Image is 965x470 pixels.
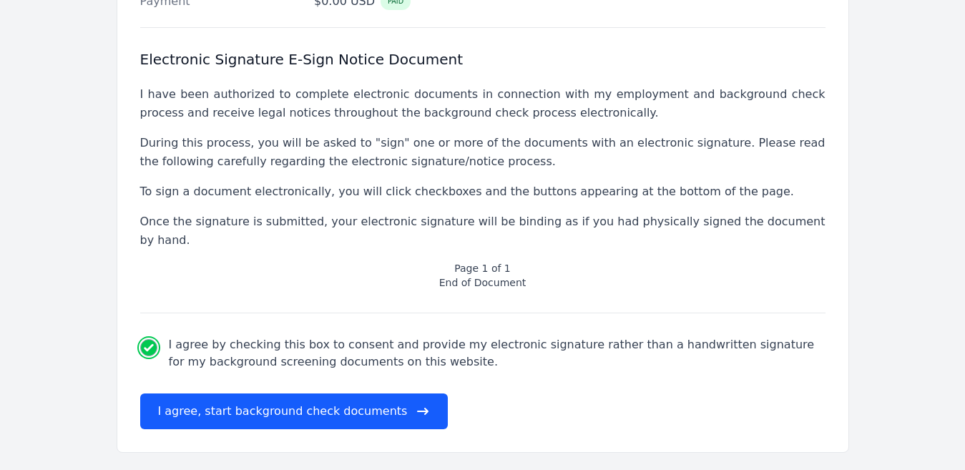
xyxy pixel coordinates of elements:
[169,336,826,371] label: I agree by checking this box to consent and provide my electronic signature rather than a handwri...
[140,393,449,429] button: I agree, start background check documents
[140,212,826,250] p: Once the signature is submitted, your electronic signature will be binding as if you had physical...
[140,134,826,171] p: During this process, you will be asked to "sign" one or more of the documents with an electronic ...
[140,85,826,122] p: I have been authorized to complete electronic documents in connection with my employment and back...
[140,182,826,201] p: To sign a document electronically, you will click checkboxes and the buttons appearing at the bot...
[140,51,826,68] h3: Electronic Signature E-Sign Notice Document
[140,261,826,290] p: Page 1 of 1 End of Document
